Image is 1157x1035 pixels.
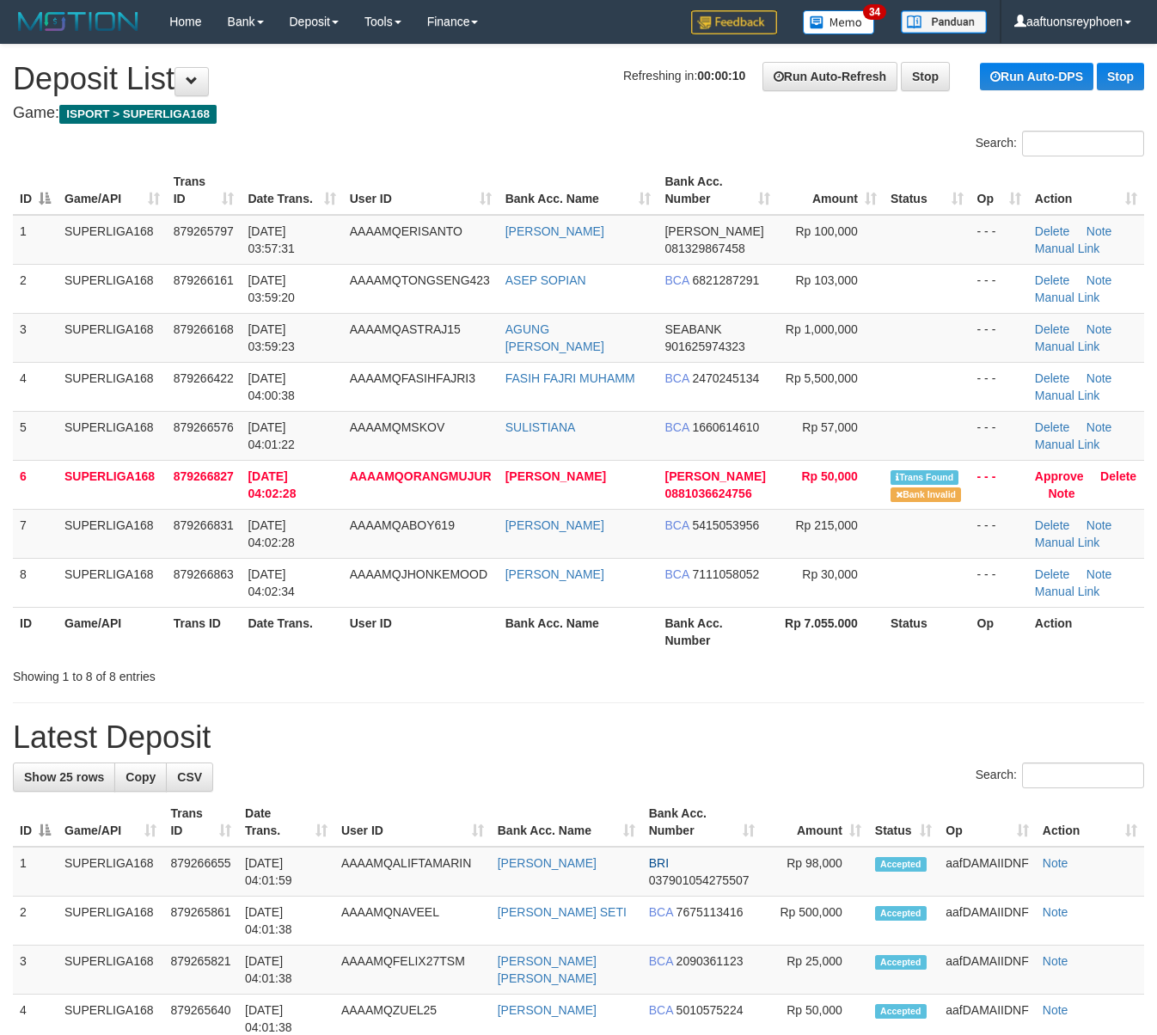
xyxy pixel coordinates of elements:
[498,856,597,870] a: [PERSON_NAME]
[13,897,58,946] td: 2
[762,798,868,847] th: Amount: activate to sort column ascending
[649,1003,673,1017] span: BCA
[939,798,1035,847] th: Op: activate to sort column ascending
[802,469,858,483] span: Rp 50,000
[334,798,491,847] th: User ID: activate to sort column ascending
[664,487,751,500] span: Copy 0881036624756 to clipboard
[174,567,234,581] span: 879266863
[1028,607,1144,656] th: Action
[174,518,234,532] span: 879266831
[238,897,334,946] td: [DATE] 04:01:38
[762,847,868,897] td: Rp 98,000
[350,224,462,238] span: AAAAMQERISANTO
[238,946,334,995] td: [DATE] 04:01:38
[58,411,167,460] td: SUPERLIGA168
[786,322,858,336] span: Rp 1,000,000
[664,340,744,353] span: Copy 901625974323 to clipboard
[676,954,744,968] span: Copy 2090361123 to clipboard
[58,215,167,265] td: SUPERLIGA168
[248,322,295,353] span: [DATE] 03:59:23
[649,905,673,919] span: BCA
[498,905,627,919] a: [PERSON_NAME] SETI
[13,558,58,607] td: 8
[343,166,499,215] th: User ID: activate to sort column ascending
[1035,273,1069,287] a: Delete
[350,273,490,287] span: AAAAMQTONGSENG423
[248,371,295,402] span: [DATE] 04:00:38
[505,371,635,385] a: FASIH FAJRI MUHAMM
[58,607,167,656] th: Game/API
[795,518,857,532] span: Rp 215,000
[343,607,499,656] th: User ID
[58,362,167,411] td: SUPERLIGA168
[1043,1003,1068,1017] a: Note
[248,420,295,451] span: [DATE] 04:01:22
[58,847,163,897] td: SUPERLIGA168
[762,62,897,91] a: Run Auto-Refresh
[13,264,58,313] td: 2
[163,847,238,897] td: 879266655
[58,558,167,607] td: SUPERLIGA168
[664,273,689,287] span: BCA
[174,224,234,238] span: 879265797
[939,847,1035,897] td: aafDAMAIIDNF
[1043,954,1068,968] a: Note
[658,166,776,215] th: Bank Acc. Number: activate to sort column ascending
[802,567,858,581] span: Rp 30,000
[664,420,689,434] span: BCA
[976,762,1144,788] label: Search:
[58,798,163,847] th: Game/API: activate to sort column ascending
[58,313,167,362] td: SUPERLIGA168
[1035,242,1100,255] a: Manual Link
[875,857,927,872] span: Accepted
[248,518,295,549] span: [DATE] 04:02:28
[59,105,217,124] span: ISPORT > SUPERLIGA168
[505,469,606,483] a: [PERSON_NAME]
[1087,224,1112,238] a: Note
[691,10,777,34] img: Feedback.jpg
[664,224,763,238] span: [PERSON_NAME]
[1043,905,1068,919] a: Note
[13,362,58,411] td: 4
[939,897,1035,946] td: aafDAMAIIDNF
[24,770,104,784] span: Show 25 rows
[13,661,469,685] div: Showing 1 to 8 of 8 entries
[505,567,604,581] a: [PERSON_NAME]
[334,897,491,946] td: AAAAMQNAVEEL
[875,1004,927,1019] span: Accepted
[163,946,238,995] td: 879265821
[248,273,295,304] span: [DATE] 03:59:20
[692,420,759,434] span: Copy 1660614610 to clipboard
[1087,518,1112,532] a: Note
[238,847,334,897] td: [DATE] 04:01:59
[505,420,576,434] a: SULISTIANA
[114,762,167,792] a: Copy
[1048,487,1074,500] a: Note
[1035,371,1069,385] a: Delete
[1035,585,1100,598] a: Manual Link
[649,856,669,870] span: BRI
[1035,536,1100,549] a: Manual Link
[692,518,759,532] span: Copy 5415053956 to clipboard
[1035,322,1069,336] a: Delete
[875,955,927,970] span: Accepted
[642,798,762,847] th: Bank Acc. Number: activate to sort column ascending
[970,460,1028,509] td: - - -
[13,607,58,656] th: ID
[970,607,1028,656] th: Op
[692,371,759,385] span: Copy 2470245134 to clipboard
[248,469,296,500] span: [DATE] 04:02:28
[350,420,444,434] span: AAAAMQMSKOV
[1035,420,1069,434] a: Delete
[241,607,342,656] th: Date Trans.
[803,10,875,34] img: Button%20Memo.svg
[676,905,744,919] span: Copy 7675113416 to clipboard
[901,62,950,91] a: Stop
[868,798,939,847] th: Status: activate to sort column ascending
[174,322,234,336] span: 879266168
[795,224,857,238] span: Rp 100,000
[167,607,242,656] th: Trans ID
[1087,322,1112,336] a: Note
[1100,469,1136,483] a: Delete
[976,131,1144,156] label: Search:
